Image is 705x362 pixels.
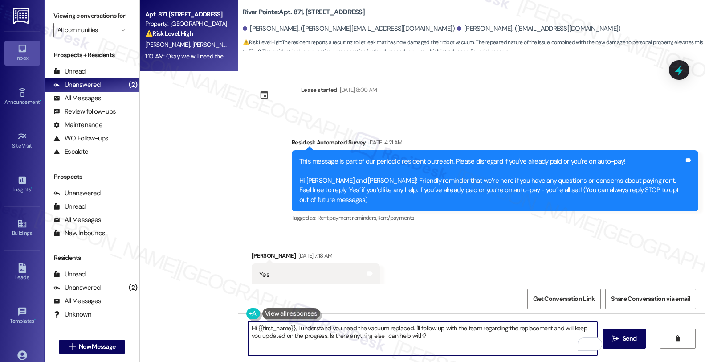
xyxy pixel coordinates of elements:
[248,322,597,355] textarea: To enrich screen reader interactions, please activate Accessibility in Grammarly extension settings
[45,172,139,181] div: Prospects
[252,251,380,263] div: [PERSON_NAME]
[53,189,101,198] div: Unanswered
[192,41,237,49] span: [PERSON_NAME]
[53,94,101,103] div: All Messages
[623,334,636,343] span: Send
[69,343,75,350] i: 
[53,229,105,238] div: New Inbounds
[45,253,139,263] div: Residents
[318,214,377,222] span: Rent payment reminders ,
[605,289,696,309] button: Share Conversation via email
[259,270,269,280] div: Yes
[296,251,333,260] div: [DATE] 7:18 AM
[4,216,40,240] a: Buildings
[145,19,228,29] div: Property: [GEOGRAPHIC_DATA]
[611,294,690,304] span: Share Conversation via email
[145,52,270,60] div: 1:10 AM: Okay we will need the vacuum replaced
[45,50,139,60] div: Prospects + Residents
[53,310,91,319] div: Unknown
[366,138,403,147] div: [DATE] 4:21 AM
[32,141,33,148] span: •
[53,107,116,116] div: Review follow-ups
[53,9,130,23] label: Viewing conversations for
[53,120,102,130] div: Maintenance
[603,329,646,349] button: Send
[34,317,36,323] span: •
[527,289,600,309] button: Get Conversation Link
[4,260,40,284] a: Leads
[292,138,698,150] div: Residesk Automated Survey
[4,129,40,153] a: Site Visit •
[299,157,684,205] div: This message is part of our periodic resident outreach. Please disregard if you've already paid o...
[53,134,108,143] div: WO Follow-ups
[145,29,193,37] strong: ⚠️ Risk Level: High
[53,296,101,306] div: All Messages
[126,78,139,92] div: (2)
[31,185,32,191] span: •
[292,211,698,224] div: Tagged as:
[533,294,595,304] span: Get Conversation Link
[243,38,705,57] span: : The resident reports a recurring toilet leak that has now damaged their robot vacuum. The repea...
[53,215,101,225] div: All Messages
[243,8,365,17] b: River Pointe: Apt. 871, [STREET_ADDRESS]
[243,24,455,33] div: [PERSON_NAME]. ([PERSON_NAME][EMAIL_ADDRESS][DOMAIN_NAME])
[40,98,41,104] span: •
[121,26,126,33] i: 
[4,173,40,197] a: Insights •
[57,23,116,37] input: All communities
[145,41,192,49] span: [PERSON_NAME]
[4,304,40,328] a: Templates •
[4,41,40,65] a: Inbox
[338,85,377,95] div: [DATE] 8:00 AM
[674,335,681,342] i: 
[145,10,228,19] div: Apt. 871, [STREET_ADDRESS]
[59,340,125,354] button: New Message
[457,24,621,33] div: [PERSON_NAME]. ([EMAIL_ADDRESS][DOMAIN_NAME])
[301,85,338,95] div: Lease started
[53,202,86,211] div: Unread
[243,39,281,46] strong: ⚠️ Risk Level: High
[612,335,619,342] i: 
[377,214,415,222] span: Rent/payments
[53,283,101,292] div: Unanswered
[53,147,88,156] div: Escalate
[53,80,101,90] div: Unanswered
[53,270,86,279] div: Unread
[13,8,31,24] img: ResiDesk Logo
[126,281,139,295] div: (2)
[79,342,115,351] span: New Message
[53,67,86,76] div: Unread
